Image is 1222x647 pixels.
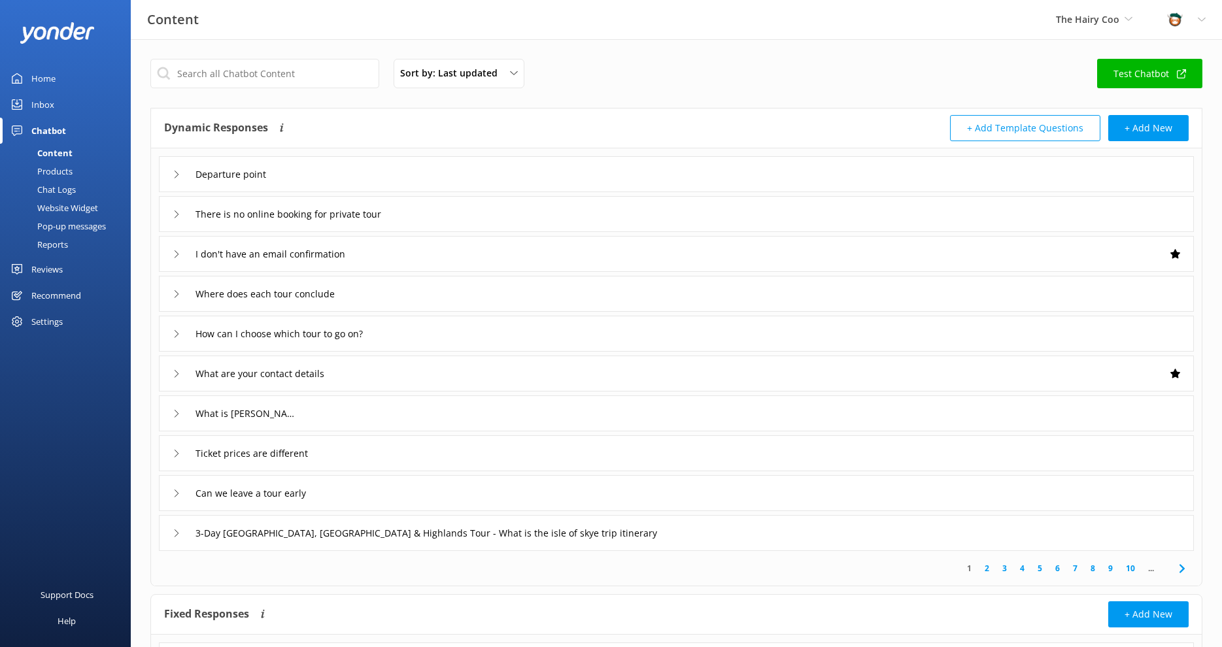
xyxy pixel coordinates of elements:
[31,65,56,91] div: Home
[1165,10,1185,29] img: 457-1738239164.png
[8,180,76,199] div: Chat Logs
[1097,59,1202,88] a: Test Chatbot
[996,562,1013,574] a: 3
[8,162,131,180] a: Products
[1102,562,1119,574] a: 9
[31,118,66,144] div: Chatbot
[1119,562,1142,574] a: 10
[1084,562,1102,574] a: 8
[41,582,93,608] div: Support Docs
[8,162,73,180] div: Products
[1142,562,1161,574] span: ...
[8,144,131,162] a: Content
[8,235,68,254] div: Reports
[31,91,54,118] div: Inbox
[1049,562,1066,574] a: 6
[20,22,95,44] img: yonder-white-logo.png
[58,608,76,634] div: Help
[8,180,131,199] a: Chat Logs
[164,601,249,627] h4: Fixed Responses
[31,256,63,282] div: Reviews
[8,199,131,217] a: Website Widget
[1108,601,1189,627] button: + Add New
[978,562,996,574] a: 2
[164,115,268,141] h4: Dynamic Responses
[31,308,63,335] div: Settings
[400,66,505,80] span: Sort by: Last updated
[8,199,98,217] div: Website Widget
[31,282,81,308] div: Recommend
[147,9,199,30] h3: Content
[1056,13,1119,25] span: The Hairy Coo
[1108,115,1189,141] button: + Add New
[950,115,1100,141] button: + Add Template Questions
[1066,562,1084,574] a: 7
[960,562,978,574] a: 1
[1031,562,1049,574] a: 5
[8,217,131,235] a: Pop-up messages
[8,144,73,162] div: Content
[8,217,106,235] div: Pop-up messages
[1013,562,1031,574] a: 4
[150,59,379,88] input: Search all Chatbot Content
[8,235,131,254] a: Reports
